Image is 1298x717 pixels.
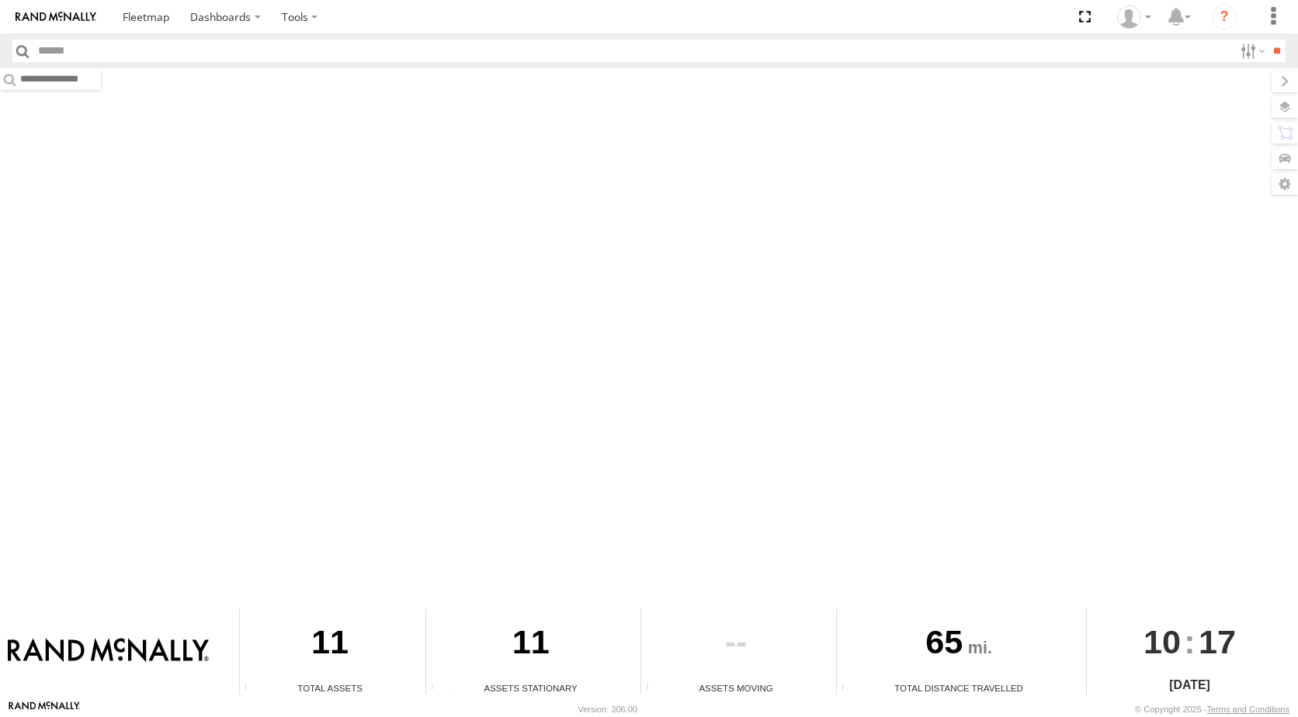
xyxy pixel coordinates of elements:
img: rand-logo.svg [16,12,96,23]
div: Total Distance Travelled [837,681,1081,694]
div: Total number of Enabled Assets [240,683,263,694]
div: Valeo Dash [1112,5,1157,29]
span: 17 [1199,608,1236,675]
div: Assets Stationary [426,681,635,694]
div: 11 [426,608,635,681]
div: [DATE] [1087,676,1293,694]
label: Map Settings [1272,173,1298,195]
i: ? [1212,5,1237,29]
a: Visit our Website [9,701,80,717]
img: Rand McNally [8,638,209,664]
div: Total distance travelled by all assets within specified date range and applied filters [837,683,860,694]
div: 11 [240,608,420,681]
div: 65 [837,608,1081,681]
div: Version: 306.00 [578,705,637,714]
div: Total number of assets current in transit. [641,683,665,694]
div: Assets Moving [641,681,831,694]
a: Terms and Conditions [1207,705,1289,714]
div: Total Assets [240,681,420,694]
div: Total number of assets current stationary. [426,683,449,694]
div: : [1087,608,1293,675]
div: © Copyright 2025 - [1135,705,1289,714]
label: Search Filter Options [1234,40,1268,62]
span: 10 [1144,608,1181,675]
